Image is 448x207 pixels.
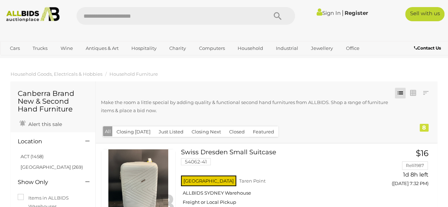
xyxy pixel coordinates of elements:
h4: Show Only [18,179,75,185]
a: Sign In [317,10,341,16]
a: [GEOGRAPHIC_DATA] [33,54,92,66]
a: Antiques & Art [81,42,123,54]
button: All [103,126,113,137]
a: Household Goods, Electricals & Hobbies [11,71,102,77]
a: Cars [5,42,24,54]
a: [GEOGRAPHIC_DATA] (269) [21,164,83,170]
button: Closing [DATE] [112,126,155,137]
button: Closing Next [187,126,225,137]
p: Make the room a little special by adding quality & functional second hand furnitures from ALLBIDS... [101,98,399,115]
span: Alert this sale [27,121,62,127]
b: Contact Us [414,45,441,51]
a: Sports [5,54,29,66]
h4: Location [18,138,75,145]
a: Charity [165,42,191,54]
a: Contact Us [414,44,443,52]
div: 8 [420,124,429,132]
a: Office [341,42,364,54]
a: Computers [194,42,229,54]
a: Hospitality [127,42,161,54]
a: Trucks [28,42,52,54]
button: Closed [225,126,249,137]
button: Just Listed [154,126,188,137]
a: Jewellery [306,42,338,54]
a: $16 Relli1987 1d 8h left ([DATE] 7:32 PM) [386,149,430,190]
a: Industrial [271,42,303,54]
button: Featured [249,126,278,137]
a: Register [345,10,368,16]
img: Allbids.com.au [3,7,62,22]
a: Household Furniture [109,71,158,77]
span: | [342,9,344,17]
button: Search [260,7,295,25]
a: Wine [56,42,77,54]
a: Alert this sale [18,118,64,129]
a: ACT (1458) [21,154,44,159]
a: Sell with us [405,7,444,21]
a: Household [233,42,268,54]
h1: Canberra Brand New & Second Hand Furniture [18,90,88,113]
span: $16 [416,148,429,158]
